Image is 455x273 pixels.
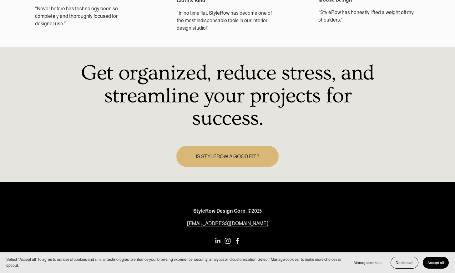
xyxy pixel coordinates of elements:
[6,257,343,269] p: Select “Accept all” to agree to our use of cookies and similar technologies to enhance your brows...
[35,5,137,28] p: “Never before has technology been so completely and thoroughly focused for designer use.”
[318,9,420,24] p: “StyleRow has honestly lifted a weight off my shoulders.”
[396,260,413,265] span: Decline all
[225,238,231,244] a: Instagram
[187,220,268,227] a: [EMAIL_ADDRESS][DOMAIN_NAME]
[215,238,221,244] a: LinkedIn
[391,257,418,269] button: Decline all
[177,9,278,32] p: “In no time flat, StyleRow has become one of the most indispensable tools in our interior design ...
[354,260,382,265] span: Manage cookies
[176,146,278,167] a: IS STYLEROW A GOOD FIT?
[423,257,449,269] button: Accept all
[235,238,241,244] a: Facebook
[349,257,386,269] button: Manage cookies
[427,260,444,265] span: Accept all
[71,62,384,130] h1: Get organized, reduce stress, and streamline your projects for success.
[193,208,262,214] strong: StyleRow Design Corp. ©2025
